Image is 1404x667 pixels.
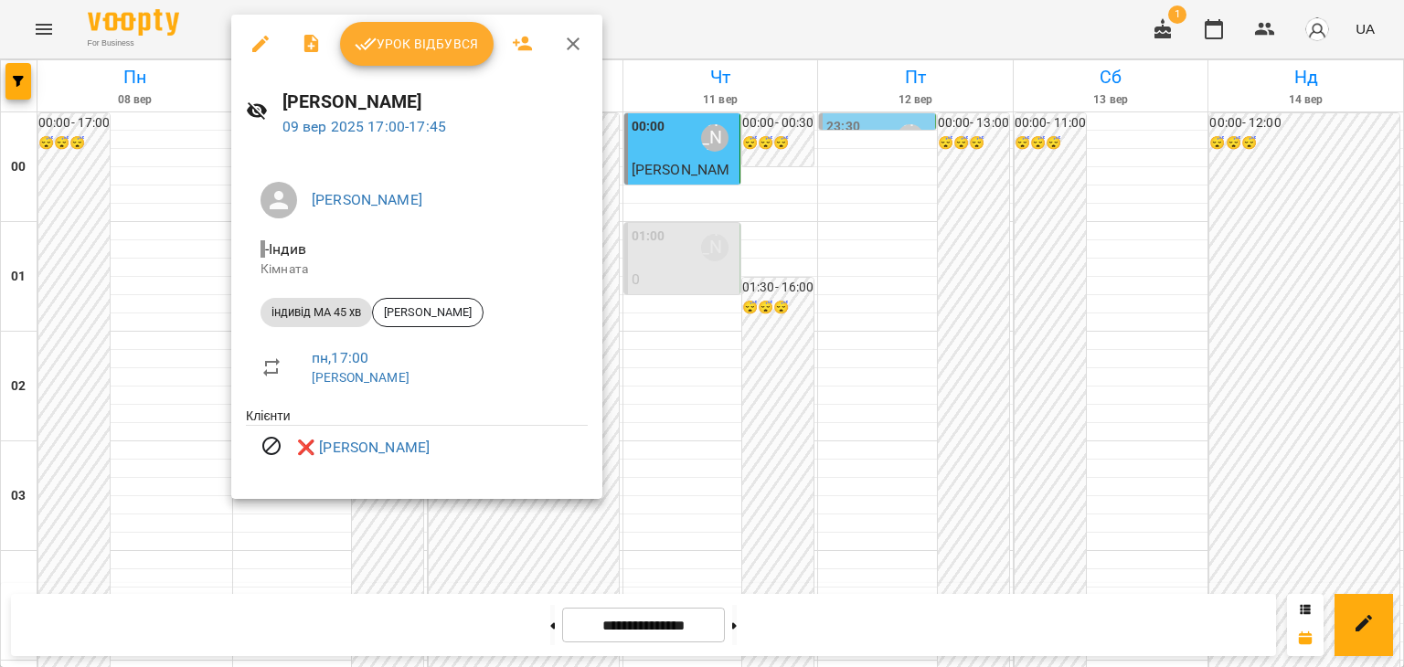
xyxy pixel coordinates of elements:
a: [PERSON_NAME] [312,191,422,208]
svg: Візит скасовано [261,435,282,457]
a: [PERSON_NAME] [312,370,409,385]
a: ❌ [PERSON_NAME] [297,437,430,459]
span: [PERSON_NAME] [373,304,483,321]
ul: Клієнти [246,407,588,477]
div: [PERSON_NAME] [372,298,484,327]
a: 09 вер 2025 17:00-17:45 [282,118,446,135]
span: індивід МА 45 хв [261,304,372,321]
button: Урок відбувся [340,22,494,66]
a: пн , 17:00 [312,349,368,366]
span: Урок відбувся [355,33,479,55]
p: Кімната [261,260,573,279]
span: - Індив [261,240,310,258]
h6: [PERSON_NAME] [282,88,588,116]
